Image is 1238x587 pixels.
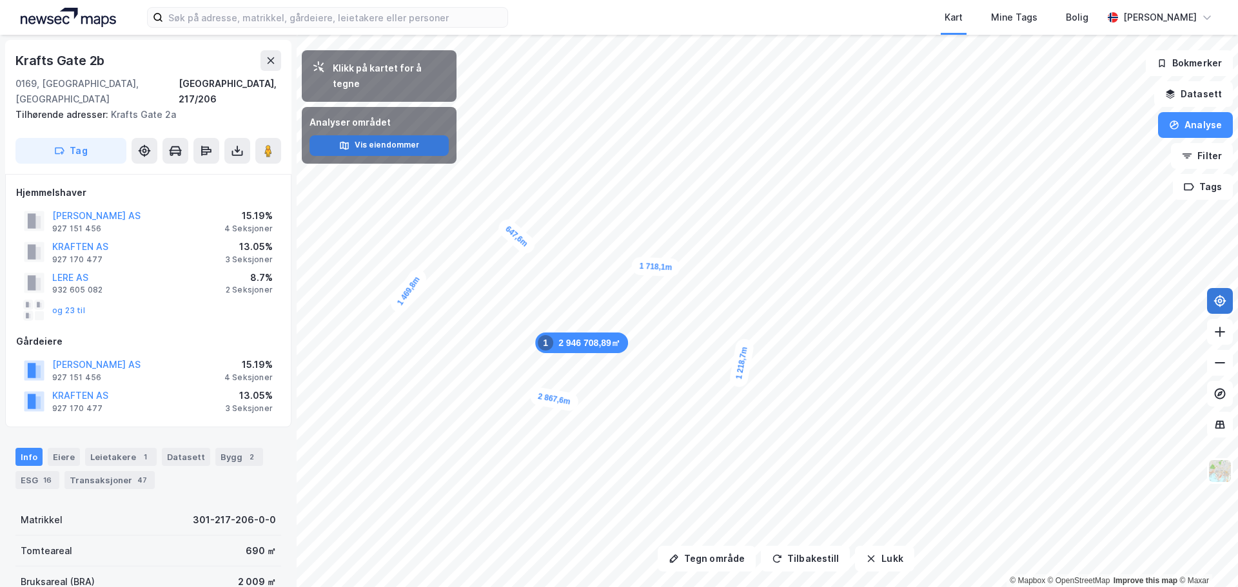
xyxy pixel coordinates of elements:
[135,474,150,486] div: 47
[991,10,1037,25] div: Mine Tags
[538,335,553,351] div: 1
[21,512,63,528] div: Matrikkel
[246,543,276,559] div: 690 ㎡
[945,10,963,25] div: Kart
[15,109,111,120] span: Tilhørende adresser:
[1173,174,1233,200] button: Tags
[226,285,273,295] div: 2 Seksjoner
[225,255,273,265] div: 3 Seksjoner
[162,448,210,466] div: Datasett
[224,357,273,372] div: 15.19%
[15,448,43,466] div: Info
[163,8,507,27] input: Søk på adresse, matrikkel, gårdeiere, leietakere eller personer
[1066,10,1088,25] div: Bolig
[16,185,280,200] div: Hjemmelshaver
[388,266,430,316] div: Map marker
[179,76,281,107] div: [GEOGRAPHIC_DATA], 217/206
[52,403,103,414] div: 927 170 477
[15,471,59,489] div: ESG
[139,450,152,463] div: 1
[225,388,273,403] div: 13.05%
[15,76,179,107] div: 0169, [GEOGRAPHIC_DATA], [GEOGRAPHIC_DATA]
[631,256,680,277] div: Map marker
[1158,112,1233,138] button: Analyse
[16,334,280,349] div: Gårdeiere
[495,216,538,257] div: Map marker
[225,403,273,414] div: 3 Seksjoner
[1114,576,1177,585] a: Improve this map
[245,450,258,463] div: 2
[535,332,628,353] div: Map marker
[658,546,756,572] button: Tegn område
[52,372,101,383] div: 927 151 456
[15,50,107,71] div: Krafts Gate 2b
[21,543,72,559] div: Tomteareal
[224,372,273,383] div: 4 Seksjoner
[85,448,157,466] div: Leietakere
[41,474,54,486] div: 16
[1174,525,1238,587] iframe: Chat Widget
[309,135,449,156] button: Vis eiendommer
[52,224,101,234] div: 927 151 456
[1154,81,1233,107] button: Datasett
[225,239,273,255] div: 13.05%
[729,338,755,389] div: Map marker
[224,224,273,234] div: 4 Seksjoner
[193,512,276,528] div: 301-217-206-0-0
[309,115,449,130] div: Analyser området
[215,448,263,466] div: Bygg
[1048,576,1110,585] a: OpenStreetMap
[529,386,579,412] div: Map marker
[48,448,80,466] div: Eiere
[21,8,116,27] img: logo.a4113a55bc3d86da70a041830d287a7e.svg
[64,471,155,489] div: Transaksjoner
[1171,143,1233,169] button: Filter
[52,285,103,295] div: 932 605 082
[333,61,446,91] div: Klikk på kartet for å tegne
[226,270,273,285] div: 8.7%
[855,546,914,572] button: Lukk
[15,107,271,122] div: Krafts Gate 2a
[224,208,273,224] div: 15.19%
[15,138,126,164] button: Tag
[1146,50,1233,76] button: Bokmerker
[1123,10,1197,25] div: [PERSON_NAME]
[761,546,850,572] button: Tilbakestill
[1208,459,1232,483] img: Z
[1010,576,1045,585] a: Mapbox
[52,255,103,265] div: 927 170 477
